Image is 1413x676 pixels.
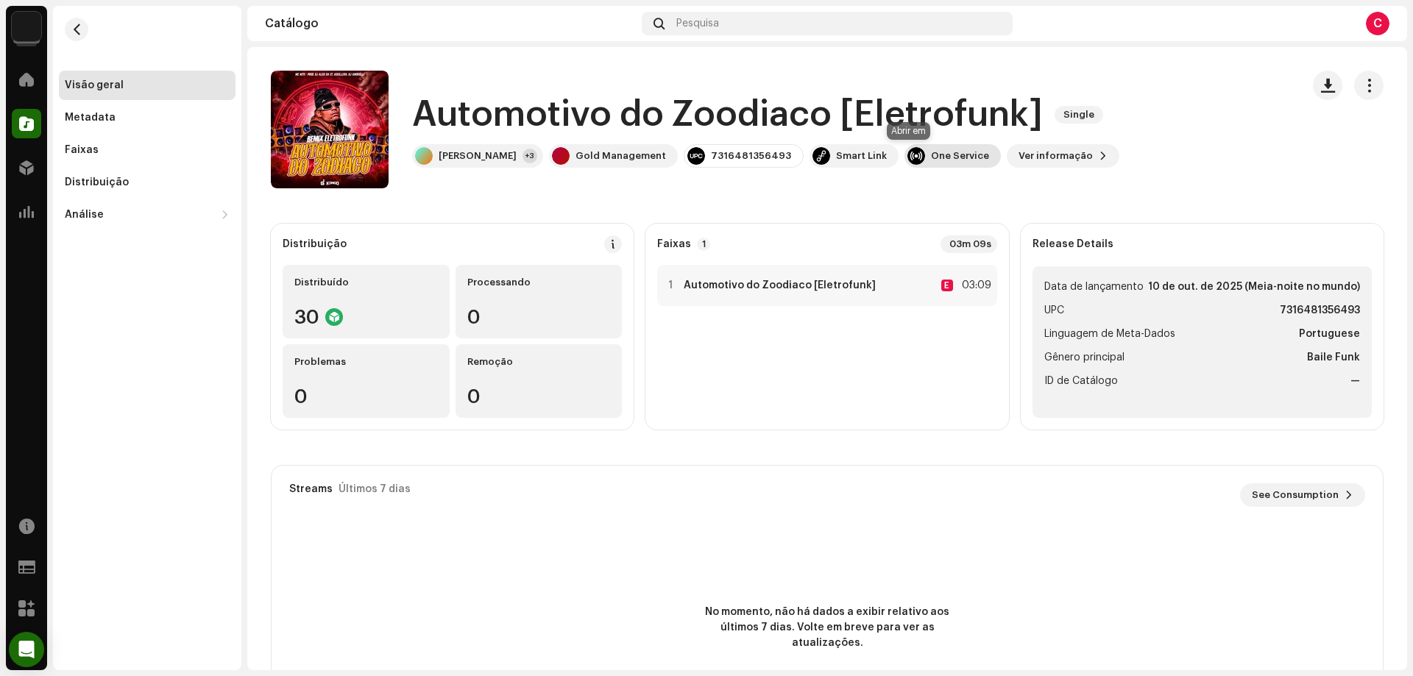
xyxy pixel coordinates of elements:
div: Faixas [65,144,99,156]
span: See Consumption [1252,480,1339,510]
div: Últimos 7 dias [339,483,411,495]
div: 03:09 [959,277,991,294]
div: Distribuição [65,177,129,188]
div: Análise [65,209,104,221]
strong: Baile Funk [1307,349,1360,366]
strong: 7316481356493 [1280,302,1360,319]
strong: — [1350,372,1360,390]
div: Streams [289,483,333,495]
strong: Portuguese [1299,325,1360,343]
div: Processando [467,277,611,288]
strong: Automotivo do Zoodiaco [Eletrofunk] [684,280,876,291]
div: Distribuição [283,238,347,250]
span: ID de Catálogo [1044,372,1118,390]
span: Single [1055,106,1103,124]
div: Visão geral [65,79,124,91]
button: See Consumption [1240,483,1365,507]
span: Data de lançamento [1044,278,1144,296]
re-m-nav-item: Visão geral [59,71,235,100]
span: Linguagem de Meta-Dados [1044,325,1175,343]
re-m-nav-item: Distribuição [59,168,235,197]
div: +3 [523,149,537,163]
div: 03m 09s [941,235,997,253]
div: Remoção [467,356,611,368]
span: No momento, não há dados a exibir relativo aos últimos 7 dias. Volte em breve para ver as atualiz... [695,605,960,651]
strong: 10 de out. de 2025 (Meia-noite no mundo) [1148,278,1360,296]
div: E [941,280,953,291]
span: Pesquisa [676,18,719,29]
div: C [1366,12,1389,35]
div: 7316481356493 [711,150,791,162]
div: Catálogo [265,18,636,29]
div: Metadata [65,112,116,124]
div: [PERSON_NAME] [439,150,517,162]
h1: Automotivo do Zoodiaco [Eletrofunk] [412,91,1043,138]
strong: Release Details [1033,238,1113,250]
img: 730b9dfe-18b5-4111-b483-f30b0c182d82 [12,12,41,41]
div: One Service [931,150,989,162]
span: Ver informação [1019,141,1093,171]
button: Ver informação [1007,144,1119,168]
div: Gold Management [576,150,666,162]
re-m-nav-dropdown: Análise [59,200,235,230]
span: UPC [1044,302,1064,319]
strong: Faixas [657,238,691,250]
div: Distribuído [294,277,438,288]
re-m-nav-item: Metadata [59,103,235,132]
div: Smart Link [836,150,887,162]
p-badge: 1 [697,238,710,251]
div: Problemas [294,356,438,368]
re-m-nav-item: Faixas [59,135,235,165]
div: Open Intercom Messenger [9,632,44,667]
span: Gênero principal [1044,349,1125,366]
